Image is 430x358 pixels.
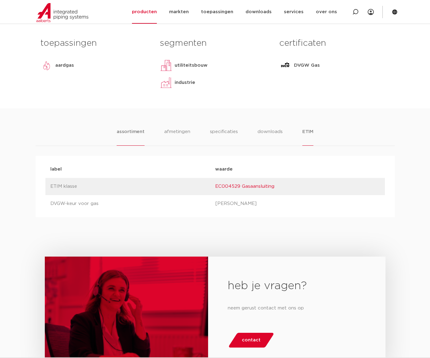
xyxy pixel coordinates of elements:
[210,128,238,146] li: specificaties
[279,37,389,49] h3: certificaten
[228,303,366,313] p: neem gerust contact met ons op
[41,59,53,72] img: aardgas
[160,77,172,89] img: industrie
[160,59,172,72] img: utiliteitsbouw
[294,62,320,69] p: DVGW Gas
[368,5,374,19] div: my IPS
[50,166,215,173] p: label
[215,200,380,207] p: [PERSON_NAME]
[279,59,292,72] img: DVGW Gas
[258,128,283,146] li: downloads
[55,62,74,69] p: aardgas
[50,200,215,207] p: DVGW-keur voor gas
[50,183,215,190] p: ETIM klasse
[160,37,270,49] h3: segmenten
[117,128,145,146] li: assortiment
[215,166,380,173] p: waarde
[175,79,195,86] p: industrie
[302,128,313,146] li: ETIM
[242,335,261,345] span: contact
[215,184,274,189] a: EC004529 Gasaansluiting
[164,128,190,146] li: afmetingen
[228,279,366,293] h2: heb je vragen?
[175,62,207,69] p: utiliteitsbouw
[228,333,275,348] a: contact
[41,37,151,49] h3: toepassingen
